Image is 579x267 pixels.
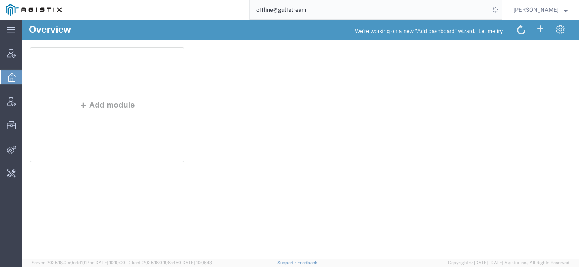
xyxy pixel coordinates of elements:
[55,81,115,90] button: Add module
[513,5,568,15] button: [PERSON_NAME]
[448,260,570,266] span: Copyright © [DATE]-[DATE] Agistix Inc., All Rights Reserved
[22,20,579,259] iframe: FS Legacy Container
[277,260,297,265] a: Support
[297,260,317,265] a: Feedback
[250,0,490,19] input: Search for shipment number, reference number
[181,260,212,265] span: [DATE] 10:06:13
[94,260,125,265] span: [DATE] 10:10:00
[32,260,125,265] span: Server: 2025.18.0-a0edd1917ac
[6,4,62,16] img: logo
[513,6,558,14] span: Carrie Virgilio
[129,260,212,265] span: Client: 2025.18.0-198a450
